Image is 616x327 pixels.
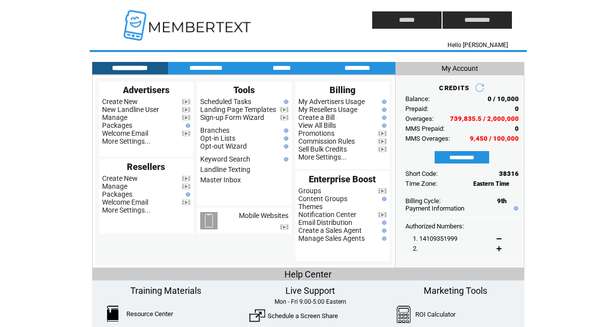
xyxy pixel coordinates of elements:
img: video.png [182,99,190,105]
img: video.png [280,107,288,112]
img: video.png [378,188,387,194]
a: More Settings... [298,153,347,161]
a: Create a Sales Agent [298,226,362,234]
a: Welcome Email [102,129,148,137]
a: Create New [102,174,138,182]
span: MMS Prepaid: [405,125,445,132]
span: 1. 14109351999 [413,235,457,242]
span: Help Center [284,269,332,279]
img: help.gif [380,236,387,241]
a: Themes [298,203,323,211]
img: Calculator.png [396,306,411,323]
a: Email Distribution [298,218,352,226]
img: video.png [182,184,190,189]
a: Packages [102,121,132,129]
span: Mon - Fri 9:00-5:00 Eastern [275,298,346,305]
img: help.gif [380,115,387,120]
span: 9th [497,197,506,205]
a: Manage [102,182,127,190]
a: Mobile Websites [239,212,288,219]
img: ResourceCenter.png [107,306,118,322]
a: Scheduled Tasks [200,98,251,106]
a: Notification Center [298,211,356,218]
span: Enterprise Boost [309,174,376,184]
img: video.png [182,200,190,205]
span: 0 / 10,000 [488,95,519,103]
span: My Account [442,64,478,72]
img: video.png [378,139,387,144]
a: ROI Calculator [415,311,455,318]
img: video.png [182,107,190,112]
img: mobile-websites.png [200,212,218,229]
a: More Settings... [102,206,151,214]
span: Hello [PERSON_NAME] [448,42,508,49]
a: Schedule a Screen Share [268,312,338,320]
a: Content Groups [298,195,347,203]
img: help.gif [380,108,387,112]
span: Balance: [405,95,430,103]
a: New Landline User [102,106,159,113]
a: Promotions [298,129,335,137]
img: help.gif [183,123,190,128]
span: MMS Overages: [405,135,450,142]
span: 739,835.5 / 2,000,000 [450,115,519,122]
span: Marketing Tools [424,285,487,296]
a: Keyword Search [200,155,250,163]
img: help.gif [511,206,518,211]
span: Tools [233,85,255,95]
a: Payment Information [405,205,464,212]
img: video.png [182,115,190,120]
span: CREDITS [439,84,469,92]
a: Create a Bill [298,113,335,121]
img: video.png [280,224,288,230]
a: My Advertisers Usage [298,98,365,106]
span: 2. [413,245,418,252]
a: Create New [102,98,138,106]
img: help.gif [380,220,387,225]
img: help.gif [380,123,387,128]
img: video.png [280,115,288,120]
a: Packages [102,190,132,198]
a: Opt-out Wizard [200,142,247,150]
a: Sign-up Form Wizard [200,113,264,121]
a: Resource Center [126,310,173,318]
a: Commission Rules [298,137,355,145]
span: Resellers [127,162,165,172]
a: More Settings... [102,137,151,145]
a: Opt-in Lists [200,134,235,142]
img: video.png [182,176,190,181]
a: Landing Page Templates [200,106,276,113]
a: Manage [102,113,127,121]
img: help.gif [183,192,190,197]
a: Master Inbox [200,176,241,184]
img: help.gif [380,197,387,201]
span: Time Zone: [405,180,437,187]
img: help.gif [380,228,387,233]
a: Manage Sales Agents [298,234,365,242]
span: Short Code: [405,170,438,177]
img: video.png [182,131,190,136]
a: My Resellers Usage [298,106,357,113]
img: video.png [378,131,387,136]
span: 9,450 / 100,000 [470,135,519,142]
img: help.gif [281,144,288,149]
a: Landline Texting [200,165,250,173]
img: video.png [378,212,387,218]
a: Sell Bulk Credits [298,145,347,153]
span: Advertisers [123,85,169,95]
img: help.gif [281,100,288,104]
a: Branches [200,126,229,134]
img: help.gif [281,157,288,162]
span: Overages: [405,115,434,122]
span: 0 [515,105,519,112]
img: help.gif [380,100,387,104]
a: Groups [298,187,321,195]
span: Eastern Time [473,180,509,187]
a: Welcome Email [102,198,148,206]
span: 0 [515,125,519,132]
span: Billing Cycle: [405,197,441,205]
img: help.gif [281,136,288,141]
span: Training Materials [130,285,201,296]
img: help.gif [281,128,288,133]
img: video.png [378,147,387,152]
